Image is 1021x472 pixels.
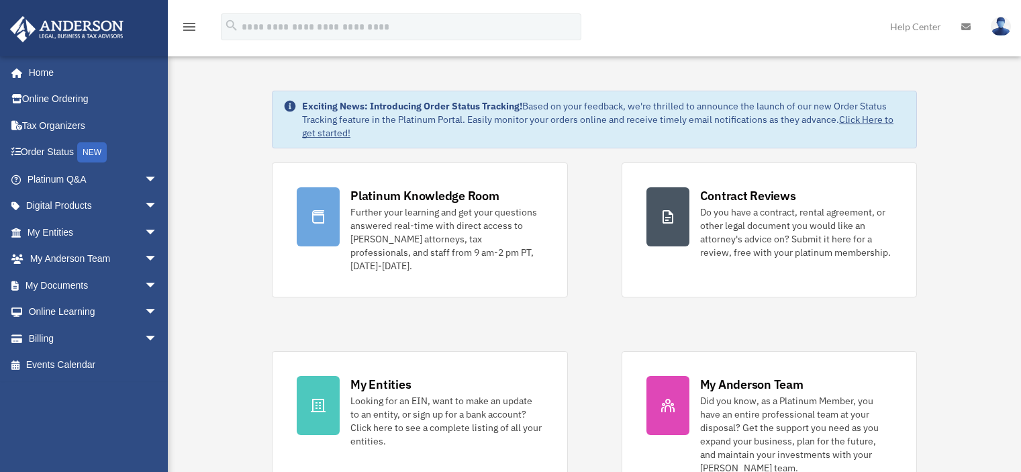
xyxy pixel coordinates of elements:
div: Looking for an EIN, want to make an update to an entity, or sign up for a bank account? Click her... [350,394,542,448]
div: Platinum Knowledge Room [350,187,499,204]
i: menu [181,19,197,35]
a: Online Ordering [9,86,178,113]
strong: Exciting News: Introducing Order Status Tracking! [302,100,522,112]
a: Platinum Knowledge Room Further your learning and get your questions answered real-time with dire... [272,162,567,297]
div: Contract Reviews [700,187,796,204]
span: arrow_drop_down [144,193,171,220]
a: Digital Productsarrow_drop_down [9,193,178,220]
a: Contract Reviews Do you have a contract, rental agreement, or other legal document you would like... [622,162,917,297]
a: Click Here to get started! [302,113,893,139]
a: Platinum Q&Aarrow_drop_down [9,166,178,193]
img: User Pic [991,17,1011,36]
a: My Documentsarrow_drop_down [9,272,178,299]
a: Tax Organizers [9,112,178,139]
a: Order StatusNEW [9,139,178,167]
div: My Entities [350,376,411,393]
a: Billingarrow_drop_down [9,325,178,352]
span: arrow_drop_down [144,166,171,193]
div: Based on your feedback, we're thrilled to announce the launch of our new Order Status Tracking fe... [302,99,906,140]
i: search [224,18,239,33]
span: arrow_drop_down [144,219,171,246]
span: arrow_drop_down [144,299,171,326]
span: arrow_drop_down [144,325,171,352]
img: Anderson Advisors Platinum Portal [6,16,128,42]
div: My Anderson Team [700,376,804,393]
a: Online Learningarrow_drop_down [9,299,178,326]
a: My Entitiesarrow_drop_down [9,219,178,246]
a: My Anderson Teamarrow_drop_down [9,246,178,273]
div: Do you have a contract, rental agreement, or other legal document you would like an attorney's ad... [700,205,892,259]
div: NEW [77,142,107,162]
div: Further your learning and get your questions answered real-time with direct access to [PERSON_NAM... [350,205,542,273]
span: arrow_drop_down [144,246,171,273]
span: arrow_drop_down [144,272,171,299]
a: Events Calendar [9,352,178,379]
a: Home [9,59,171,86]
a: menu [181,23,197,35]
